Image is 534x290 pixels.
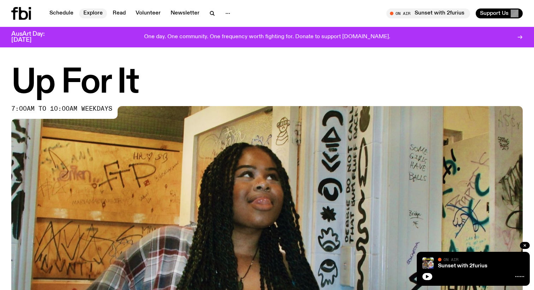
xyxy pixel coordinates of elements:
[422,257,434,269] img: In the style of cheesy 2000s hip hop mixtapes - Mateo on the left has his hands clapsed in prayer...
[131,8,165,18] a: Volunteer
[386,8,470,18] button: On AirSunset with 2furius
[108,8,130,18] a: Read
[476,8,523,18] button: Support Us
[444,257,458,262] span: On Air
[45,8,78,18] a: Schedule
[166,8,204,18] a: Newsletter
[438,263,487,269] a: Sunset with 2furius
[480,10,509,17] span: Support Us
[144,34,390,40] p: One day. One community. One frequency worth fighting for. Donate to support [DOMAIN_NAME].
[11,31,57,43] h3: AusArt Day: [DATE]
[11,106,112,112] span: 7:00am to 10:00am weekdays
[79,8,107,18] a: Explore
[11,67,523,99] h1: Up For It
